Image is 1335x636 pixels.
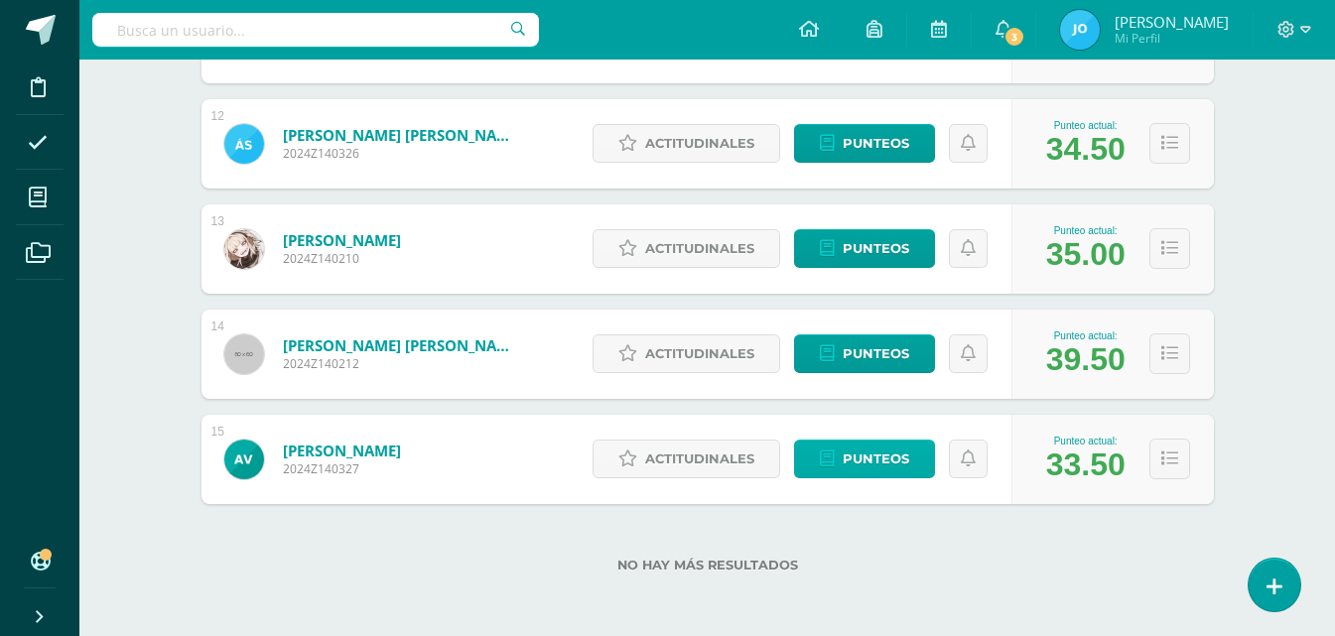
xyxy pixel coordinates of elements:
[843,335,909,372] span: Punteos
[843,230,909,267] span: Punteos
[645,230,754,267] span: Actitudinales
[1046,131,1126,168] div: 34.50
[593,334,780,373] a: Actitudinales
[283,230,401,250] a: [PERSON_NAME]
[283,355,521,372] span: 2024Z140212
[843,125,909,162] span: Punteos
[1060,10,1100,50] img: 0c5511dc06ee6ae7c7da3ebbca606f85.png
[1046,120,1126,131] div: Punteo actual:
[1115,12,1229,32] span: [PERSON_NAME]
[283,250,401,267] span: 2024Z140210
[1046,330,1126,341] div: Punteo actual:
[224,124,264,164] img: bd53e9f4a8f244c8ed8face5db6189d5.png
[92,13,539,47] input: Busca un usuario...
[211,109,224,123] div: 12
[283,335,521,355] a: [PERSON_NAME] [PERSON_NAME]
[224,229,264,269] img: 17990fbfd265f2e926e864d80b4974dd.png
[283,441,401,460] a: [PERSON_NAME]
[645,125,754,162] span: Actitudinales
[1046,436,1126,446] div: Punteo actual:
[794,334,935,373] a: Punteos
[283,145,521,162] span: 2024Z140326
[1046,341,1126,378] div: 39.50
[593,124,780,163] a: Actitudinales
[283,460,401,477] span: 2024Z140327
[645,441,754,477] span: Actitudinales
[211,319,224,333] div: 14
[645,335,754,372] span: Actitudinales
[224,334,264,374] img: 60x60
[1046,236,1126,273] div: 35.00
[283,125,521,145] a: [PERSON_NAME] [PERSON_NAME]
[593,440,780,478] a: Actitudinales
[224,440,264,479] img: d6c8cd2dd0723f22506b7b97da181308.png
[794,440,935,478] a: Punteos
[1115,30,1229,47] span: Mi Perfil
[1003,26,1025,48] span: 3
[1046,225,1126,236] div: Punteo actual:
[794,229,935,268] a: Punteos
[593,229,780,268] a: Actitudinales
[1046,446,1126,483] div: 33.50
[201,558,1214,572] label: No hay más resultados
[211,425,224,439] div: 15
[211,214,224,228] div: 13
[843,441,909,477] span: Punteos
[794,124,935,163] a: Punteos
